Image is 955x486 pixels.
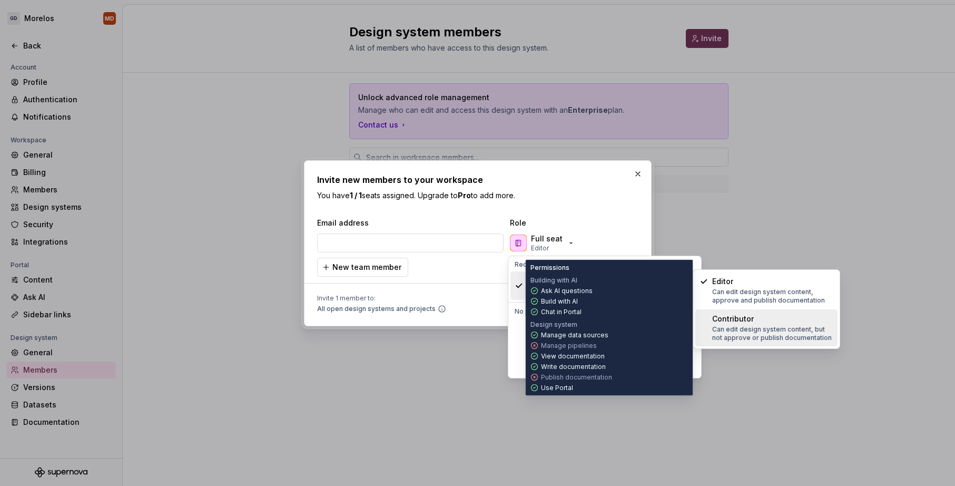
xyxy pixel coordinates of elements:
[317,305,436,313] span: All open design systems and projects
[317,218,506,228] span: Email address
[541,384,573,392] p: Use Portal
[541,287,593,295] p: Ask AI questions
[712,314,754,324] div: Contributor
[541,342,597,350] p: Manage pipelines
[712,288,833,305] p: Can edit design system content, approve and publish documentation
[317,190,638,201] p: You have seats assigned. Upgrade to to add more.
[541,297,578,306] p: Build with AI
[530,264,569,272] p: Permissions
[531,244,549,252] p: Editor
[332,262,401,273] span: New team member
[712,276,733,287] div: Editor
[530,276,577,285] p: Building with AI
[317,258,408,277] button: New team member
[530,320,577,329] p: Design system
[541,363,606,371] p: Write documentation
[510,258,699,271] div: Requires paid seat
[350,191,362,200] b: 1 / 1
[317,294,446,303] span: Invite 1 member to:
[541,373,612,382] p: Publish documentation
[317,173,638,186] h2: Invite new members to your workspace
[510,305,699,318] div: No paid seat required
[531,234,563,244] p: Full seat
[541,308,582,316] p: Chat in Portal
[510,218,615,228] span: Role
[541,331,608,339] p: Manage data sources
[712,325,833,342] p: Can edit design system content, but not approve or publish documentation
[508,232,579,254] button: Full seatEditor
[458,191,471,200] b: Pro
[541,352,605,361] p: View documentation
